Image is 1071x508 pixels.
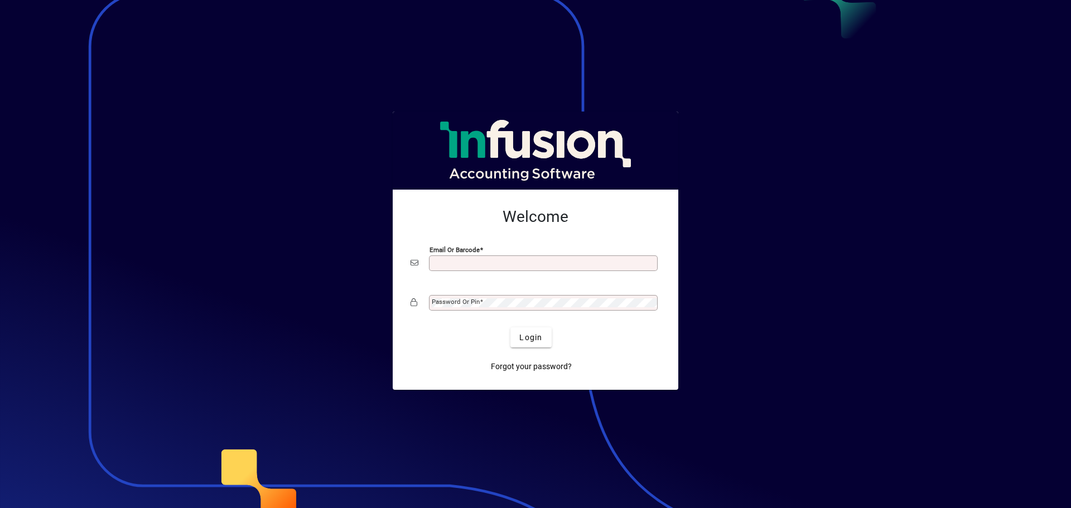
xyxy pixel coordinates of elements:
[510,327,551,347] button: Login
[491,361,572,372] span: Forgot your password?
[432,298,480,306] mat-label: Password or Pin
[519,332,542,343] span: Login
[411,207,660,226] h2: Welcome
[641,259,650,268] img: npw-badge-icon-locked.svg
[430,246,480,254] mat-label: Email or Barcode
[641,299,650,308] img: npw-badge-icon-locked.svg
[486,356,576,376] a: Forgot your password?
